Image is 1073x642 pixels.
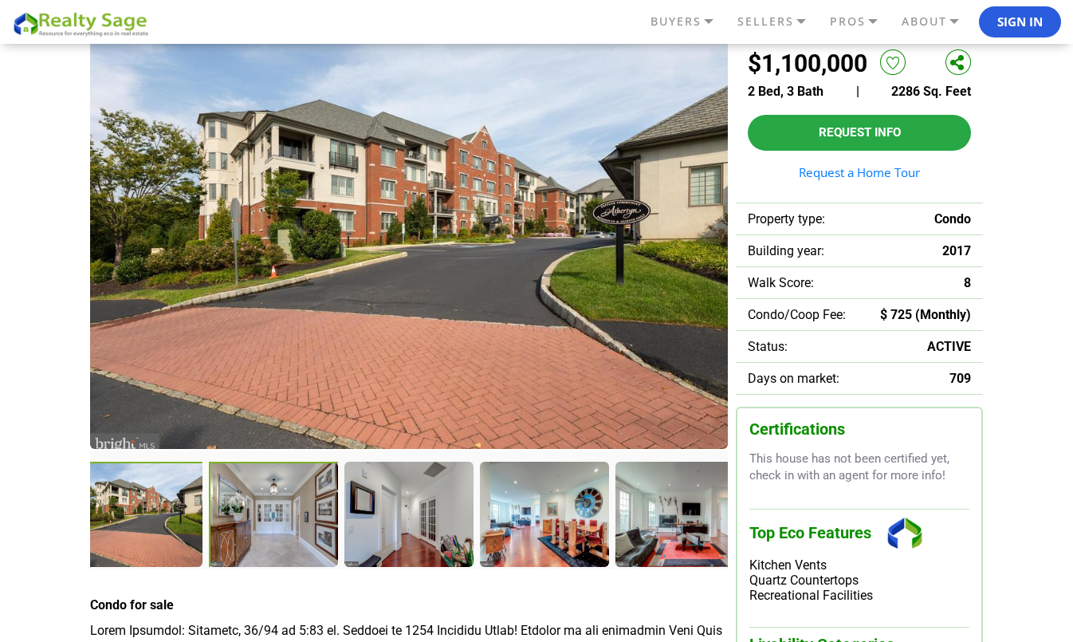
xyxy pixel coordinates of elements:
span: 709 [949,371,971,386]
a: ABOUT [898,8,979,35]
h2: $1,100,000 [748,49,867,77]
span: 2286 Sq. Feet [891,84,971,99]
span: 8 [964,275,971,290]
button: Sign In [979,6,1061,38]
span: 2 Bed, 3 Bath [748,84,823,99]
h4: Condo for sale [90,597,728,612]
a: SELLERS [733,8,826,35]
span: Building year: [748,243,824,258]
span: Property type: [748,211,825,226]
a: BUYERS [647,8,733,35]
span: Status: [748,339,788,354]
h3: Certifications [749,420,969,439]
span: $ 725 (Monthly) [880,307,971,322]
span: Days on market: [748,371,839,386]
h3: Top Eco Features [749,509,969,557]
a: Request a Home Tour [748,167,971,179]
button: Request Info [748,115,971,151]
div: Kitchen Vents Quartz Countertops Recreational Facilities [749,557,969,603]
span: Walk Score: [748,275,814,290]
span: Condo/Coop Fee: [748,307,846,322]
span: Condo [934,211,971,226]
span: 2017 [942,243,971,258]
img: REALTY SAGE [12,10,155,37]
p: This house has not been certified yet, check in with an agent for more info! [749,451,969,485]
span: ACTIVE [927,339,971,354]
span: | [856,84,859,99]
a: PROS [826,8,898,35]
